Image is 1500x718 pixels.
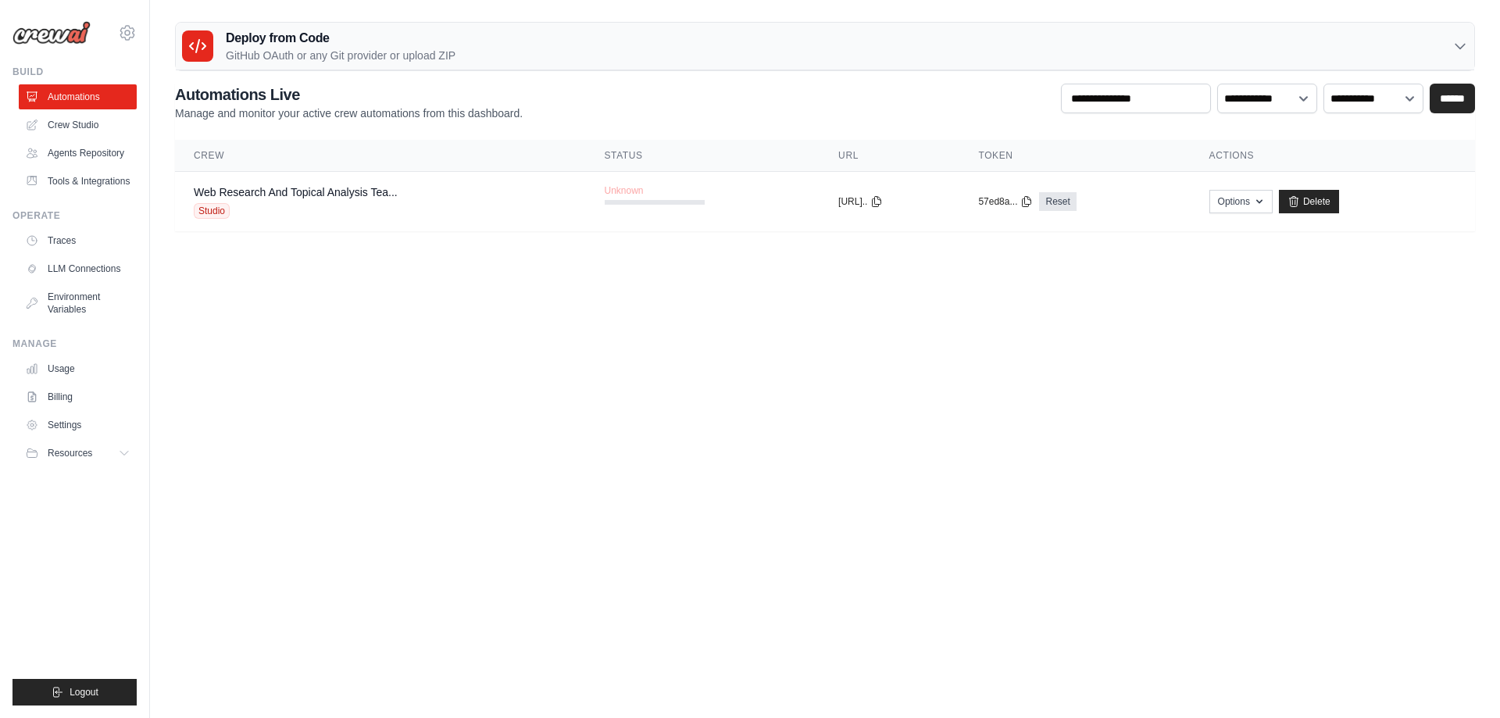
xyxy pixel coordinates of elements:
th: URL [820,140,959,172]
div: Build [12,66,137,78]
img: Logo [12,21,91,45]
div: Operate [12,209,137,222]
a: Billing [19,384,137,409]
a: Environment Variables [19,284,137,322]
button: 57ed8a... [978,195,1033,208]
a: Tools & Integrations [19,169,137,194]
h3: Deploy from Code [226,29,455,48]
th: Status [586,140,820,172]
span: Resources [48,447,92,459]
button: Options [1209,190,1273,213]
span: Studio [194,203,230,219]
th: Token [959,140,1190,172]
h2: Automations Live [175,84,523,105]
button: Resources [19,441,137,466]
a: Web Research And Topical Analysis Tea... [194,186,398,198]
a: Automations [19,84,137,109]
div: Manage [12,338,137,350]
a: Crew Studio [19,113,137,138]
a: LLM Connections [19,256,137,281]
a: Agents Repository [19,141,137,166]
p: Manage and monitor your active crew automations from this dashboard. [175,105,523,121]
th: Actions [1191,140,1475,172]
th: Crew [175,140,586,172]
span: Unknown [605,184,644,197]
button: Logout [12,679,137,705]
a: Usage [19,356,137,381]
a: Settings [19,413,137,438]
a: Reset [1039,192,1076,211]
a: Delete [1279,190,1339,213]
a: Traces [19,228,137,253]
span: Logout [70,686,98,698]
p: GitHub OAuth or any Git provider or upload ZIP [226,48,455,63]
